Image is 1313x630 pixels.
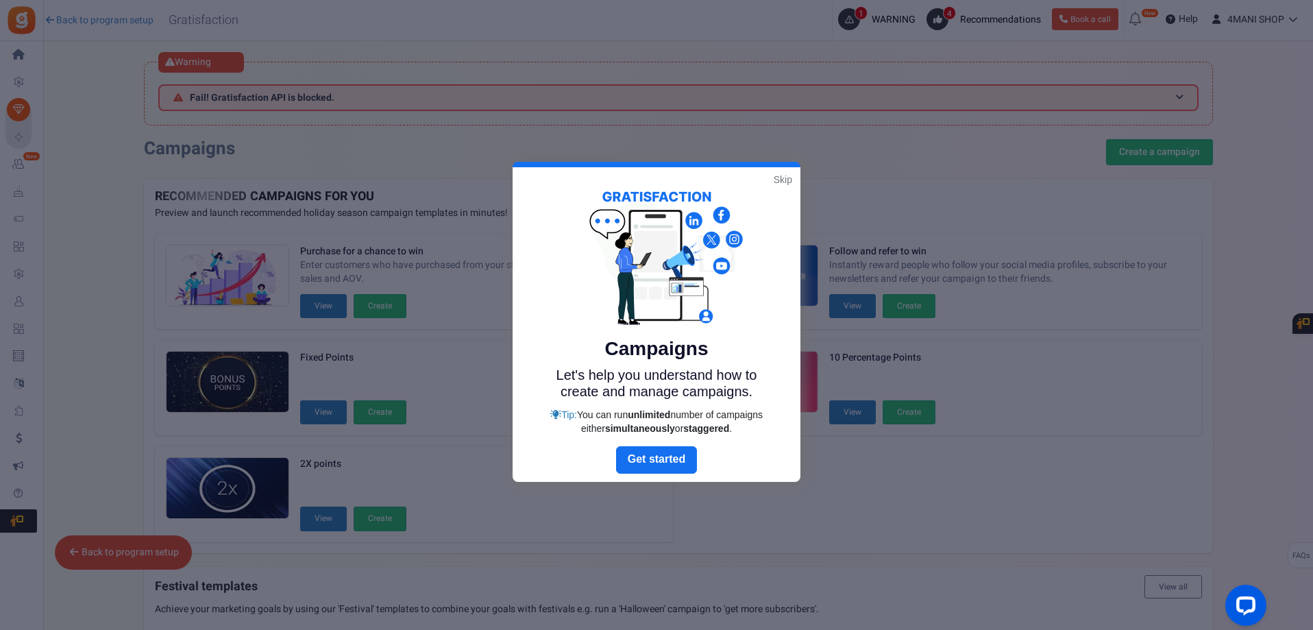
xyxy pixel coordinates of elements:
[577,409,763,434] span: You can run number of campaigns either or .
[605,423,675,434] strong: simultaneously
[543,367,770,400] p: Let's help you understand how to create and manage campaigns.
[774,173,792,186] a: Skip
[683,423,729,434] strong: staggered
[616,446,697,474] a: Next
[543,338,770,360] h5: Campaigns
[543,408,770,435] div: Tip:
[628,409,670,420] strong: unlimited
